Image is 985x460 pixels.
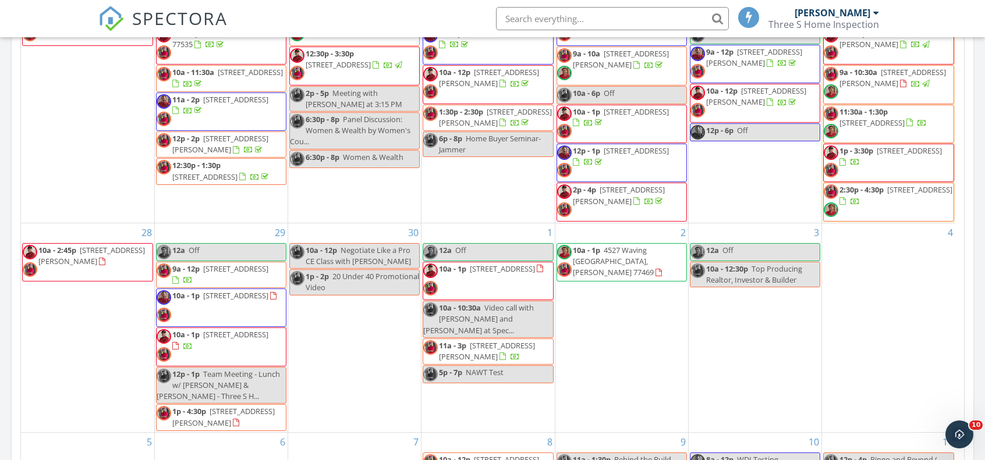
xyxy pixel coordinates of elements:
img: img_0544.jpg [157,369,171,383]
a: 1p - 3:30p [STREET_ADDRESS] [823,144,954,182]
span: [STREET_ADDRESS] [887,184,952,195]
div: [PERSON_NAME] [795,7,870,19]
span: 9a - 12p [706,47,734,57]
img: img_0544.jpg [157,45,171,60]
img: img_0544.jpg [557,163,572,177]
a: 9a - 10a [STREET_ADDRESS][PERSON_NAME] [573,48,669,70]
span: 20 Under 40 Promotional Video [306,271,419,293]
img: 20250918_080732.jpg [557,66,572,80]
span: [STREET_ADDRESS][PERSON_NAME] [839,28,936,49]
img: img_0544.jpg [290,88,304,102]
a: Go to October 11, 2025 [940,433,955,451]
a: 9a - 12p [STREET_ADDRESS][PERSON_NAME] [823,26,954,65]
a: 10a - 2:45p [STREET_ADDRESS][PERSON_NAME] [22,243,153,281]
a: Go to October 8, 2025 [545,433,555,451]
a: 12p - 2p [STREET_ADDRESS][PERSON_NAME] [172,133,268,155]
span: Off [455,245,466,255]
span: 11a - 3p [439,340,466,351]
a: 10a - 1p 4527 Waving [GEOGRAPHIC_DATA], [PERSON_NAME] 77469 [573,245,665,277]
a: 12p - 2p [STREET_ADDRESS][PERSON_NAME] [156,131,286,158]
img: img_0544.jpg [423,281,438,295]
img: img_0544.jpg [423,340,438,355]
span: 12:30p - 3:30p [306,48,354,59]
a: 2:30p - 4:30p [STREET_ADDRESS] [839,184,952,206]
img: 20240919_174810.jpg [690,125,705,140]
span: 10 [969,420,983,430]
a: Go to October 10, 2025 [806,433,821,451]
span: 10a - 6p [573,88,600,98]
a: 10a - 11:30a [STREET_ADDRESS] [172,67,283,88]
img: 20240919_174810.jpg [690,47,705,61]
a: 2p - 4p [STREET_ADDRESS][PERSON_NAME] [557,183,687,221]
img: img_0544.jpg [824,45,838,60]
img: img_0544.jpg [690,263,705,278]
a: 11a - 3p [STREET_ADDRESS][PERSON_NAME] [439,340,535,362]
span: [STREET_ADDRESS][PERSON_NAME] [573,48,669,70]
a: 10a - 12p [STREET_ADDRESS][PERSON_NAME] [706,85,806,107]
span: 10a - 1p [172,290,200,301]
span: 1p - 2p [306,271,329,281]
span: 6p - 8p [439,133,462,144]
img: img_0544.jpg [290,245,304,259]
span: 10a - 2:45p [38,245,76,255]
img: img_0897.jpg [23,245,37,259]
span: 12p - 1p [573,145,600,156]
img: img_0544.jpg [423,367,438,381]
a: 10a - 1p [STREET_ADDRESS] [156,288,286,327]
span: Off [189,245,200,255]
a: 9a - 1p [STREET_ADDRESS] [423,26,553,65]
span: 10a - 11:30a [172,67,214,77]
span: Negotiate Like a Pro CE Class with [PERSON_NAME] [306,245,411,266]
a: 10a - 12p [STREET_ADDRESS][PERSON_NAME] [423,65,553,104]
img: 20250918_080732.jpg [690,245,705,259]
a: Go to October 7, 2025 [411,433,421,451]
img: 20240919_174810.jpg [157,290,171,305]
img: img_0897.jpg [824,145,838,160]
img: 20240919_174810.jpg [157,94,171,109]
a: 10a - 1p [STREET_ADDRESS] [439,263,546,274]
img: img_0544.jpg [157,308,171,322]
span: 5p - 7p [439,367,462,377]
a: 10a - 12p [STREET_ADDRESS][PERSON_NAME] [439,67,539,88]
a: 2:30p - 4:30p [STREET_ADDRESS] [823,183,954,221]
a: 11:30a - 1:30p [STREET_ADDRESS] [823,105,954,143]
img: img_0544.jpg [557,48,572,63]
img: img_0544.jpg [157,133,171,148]
span: [STREET_ADDRESS][PERSON_NAME] [706,47,802,68]
img: 20250918_080732.jpg [557,245,572,259]
span: 10a - 1p [573,245,600,255]
span: 9a - 10:30a [839,67,877,77]
a: 10a - 1p [STREET_ADDRESS] [423,262,553,300]
span: 2p - 4p [573,184,596,195]
span: 6:30p - 8p [306,114,339,124]
span: 11a - 2p [172,94,200,105]
span: 12p - 6p [706,125,734,135]
img: img_0544.jpg [690,103,705,117]
a: 10a - 1p [STREET_ADDRESS] 77535 [172,28,268,49]
span: [STREET_ADDRESS] [172,172,238,182]
img: img_0544.jpg [557,262,572,277]
span: 12a [706,245,719,255]
a: 2p - 4p [STREET_ADDRESS][PERSON_NAME] [573,184,665,206]
span: 10a - 1p [573,106,600,117]
span: Team Meeting - Lunch w/ [PERSON_NAME] & [PERSON_NAME] - Three S H... [157,369,280,401]
span: [STREET_ADDRESS] [218,67,283,77]
a: 9a - 12p [STREET_ADDRESS] [172,263,268,285]
span: 2p - 5p [306,88,329,98]
span: [STREET_ADDRESS] [604,145,669,156]
a: 11a - 2p [STREET_ADDRESS] [156,92,286,131]
span: [STREET_ADDRESS][PERSON_NAME] [172,406,275,427]
img: img_0544.jpg [423,302,438,317]
a: 10a - 1p [STREET_ADDRESS] 77535 [156,26,286,65]
a: 11a - 3p [STREET_ADDRESS][PERSON_NAME] [423,338,553,365]
img: img_0544.jpg [423,106,438,121]
a: Go to September 28, 2025 [139,223,154,242]
img: img_0544.jpg [157,263,171,278]
img: img_0897.jpg [557,184,572,199]
img: img_0544.jpg [423,84,438,99]
a: 9a - 12p [STREET_ADDRESS] [156,262,286,288]
span: NAWT Test [466,367,504,377]
img: img_0544.jpg [824,106,838,121]
span: 10a - 10:30a [439,302,481,313]
a: 10a - 1p [STREET_ADDRESS] [557,105,687,143]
